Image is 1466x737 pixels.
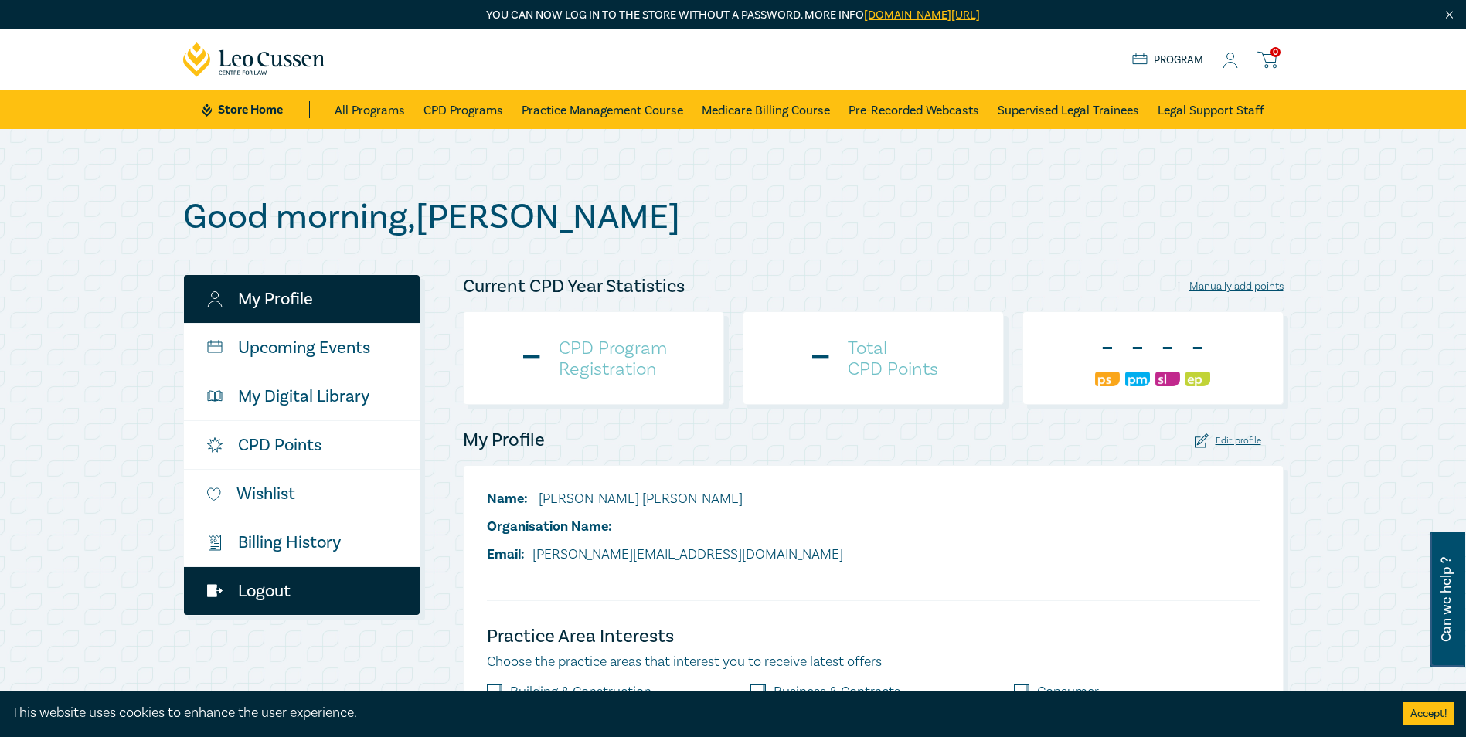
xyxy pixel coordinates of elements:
a: CPD Programs [423,90,503,129]
a: Wishlist [184,470,420,518]
span: Email: [487,545,525,563]
img: Ethics & Professional Responsibility [1185,372,1210,386]
div: Edit profile [1195,433,1261,448]
p: You can now log in to the store without a password. More info [183,7,1284,24]
a: Legal Support Staff [1158,90,1264,129]
a: My Digital Library [184,372,420,420]
a: Practice Management Course [522,90,683,129]
a: Supervised Legal Trainees [998,90,1139,129]
div: - [1155,328,1180,368]
div: This website uses cookies to enhance the user experience. [12,703,1379,723]
span: Can we help ? [1439,541,1454,658]
h4: Current CPD Year Statistics [463,274,685,299]
a: Medicare Billing Course [702,90,830,129]
li: [PERSON_NAME] [PERSON_NAME] [487,489,843,509]
div: Manually add points [1174,280,1284,294]
a: All Programs [335,90,405,129]
div: - [808,338,832,379]
span: 0 [1270,47,1281,57]
a: [DOMAIN_NAME][URL] [864,8,980,22]
a: Program [1132,52,1204,69]
div: - [1125,328,1150,368]
label: Consumer [1037,684,1099,700]
a: My Profile [184,275,420,323]
a: CPD Points [184,421,420,469]
button: Accept cookies [1403,702,1454,725]
span: Organisation Name: [487,518,612,535]
span: Name: [487,490,528,508]
h4: My Profile [463,428,545,453]
div: - [1095,328,1120,368]
label: Building & Construction [510,684,651,700]
a: Store Home [202,101,309,118]
h1: Good morning , [PERSON_NAME] [183,197,1284,237]
tspan: $ [210,538,213,545]
img: Close [1443,8,1456,22]
a: Upcoming Events [184,324,420,372]
div: - [519,338,543,379]
h4: Total CPD Points [848,338,938,379]
a: $Billing History [184,518,420,566]
h4: CPD Program Registration [559,338,667,379]
a: Pre-Recorded Webcasts [849,90,979,129]
div: - [1185,328,1210,368]
li: [PERSON_NAME][EMAIL_ADDRESS][DOMAIN_NAME] [487,545,843,565]
img: Substantive Law [1155,372,1180,386]
label: Business & Contracts [774,684,900,700]
img: Practice Management & Business Skills [1125,372,1150,386]
h4: Practice Area Interests [487,624,1260,649]
p: Choose the practice areas that interest you to receive latest offers [487,652,1260,672]
img: Professional Skills [1095,372,1120,386]
a: Logout [184,567,420,615]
